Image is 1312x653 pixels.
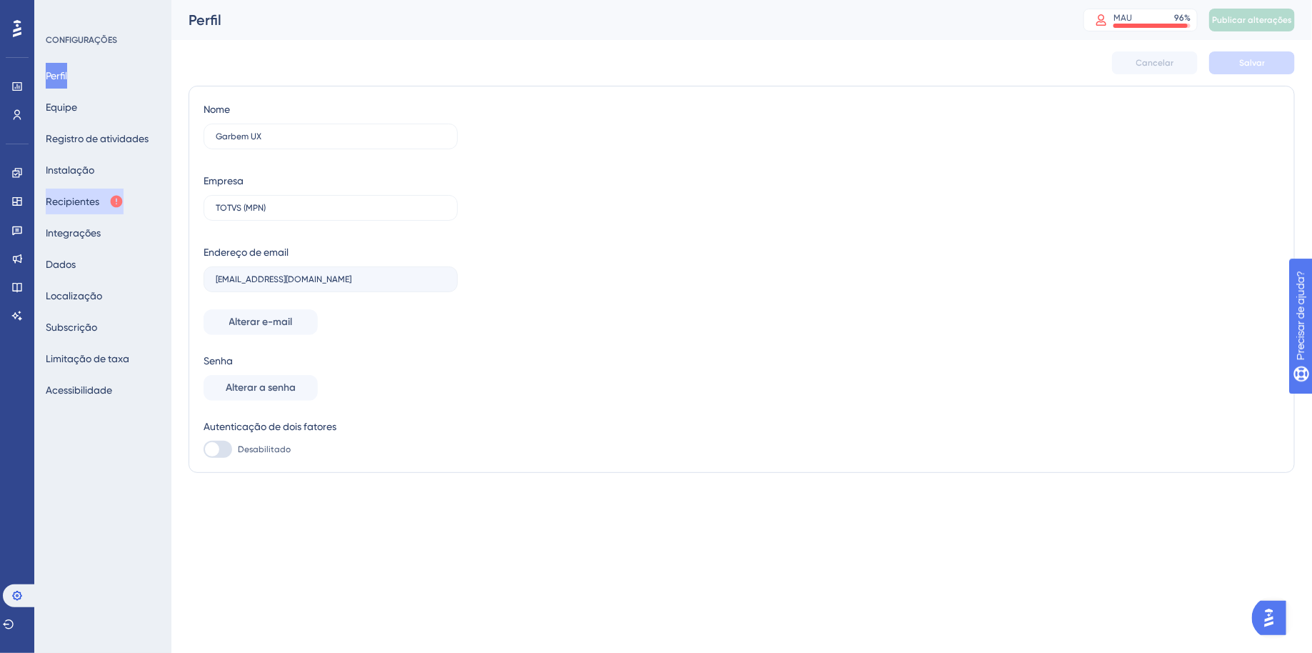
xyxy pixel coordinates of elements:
input: Endereço de email [216,274,446,284]
button: Recipientes [46,189,124,214]
font: CONFIGURAÇÕES [46,35,117,45]
font: Registro de atividades [46,133,149,144]
font: Equipe [46,101,77,113]
font: Publicar alterações [1212,15,1292,25]
button: Limitação de taxa [46,346,129,372]
font: Limitação de taxa [46,353,129,364]
font: Cancelar [1136,58,1174,68]
input: nome da empresa [216,203,446,213]
button: Acessibilidade [46,377,112,403]
font: Localização [46,290,102,301]
font: Alterar a senha [226,382,296,394]
font: MAU [1113,13,1132,23]
font: Autenticação de dois fatores [204,421,336,432]
font: Acessibilidade [46,384,112,396]
font: Desabilitado [238,444,291,454]
font: Recipientes [46,196,99,207]
button: Integrações [46,220,101,246]
font: Empresa [204,175,244,186]
button: Perfil [46,63,67,89]
font: Alterar e-mail [229,316,293,328]
font: Perfil [46,70,67,81]
font: Dados [46,259,76,270]
button: Publicar alterações [1209,9,1295,31]
font: Endereço de email [204,246,289,258]
font: Salvar [1239,58,1265,68]
button: Subscrição [46,314,97,340]
iframe: Iniciador do Assistente de IA do UserGuiding [1252,597,1295,639]
button: Equipe [46,94,77,120]
font: Precisar de ajuda? [34,6,123,17]
button: Registro de atividades [46,126,149,151]
button: Instalação [46,157,94,183]
button: Alterar e-mail [204,309,318,335]
font: 96 [1174,13,1184,23]
button: Cancelar [1112,51,1198,74]
button: Dados [46,251,76,277]
input: Nome Sobrenome [216,131,446,141]
font: Integrações [46,227,101,239]
button: Salvar [1209,51,1295,74]
font: Instalação [46,164,94,176]
font: Senha [204,355,233,367]
font: Subscrição [46,321,97,333]
font: % [1184,13,1191,23]
font: Nome [204,104,230,115]
font: Perfil [189,11,221,29]
button: Localização [46,283,102,309]
button: Alterar a senha [204,375,318,401]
